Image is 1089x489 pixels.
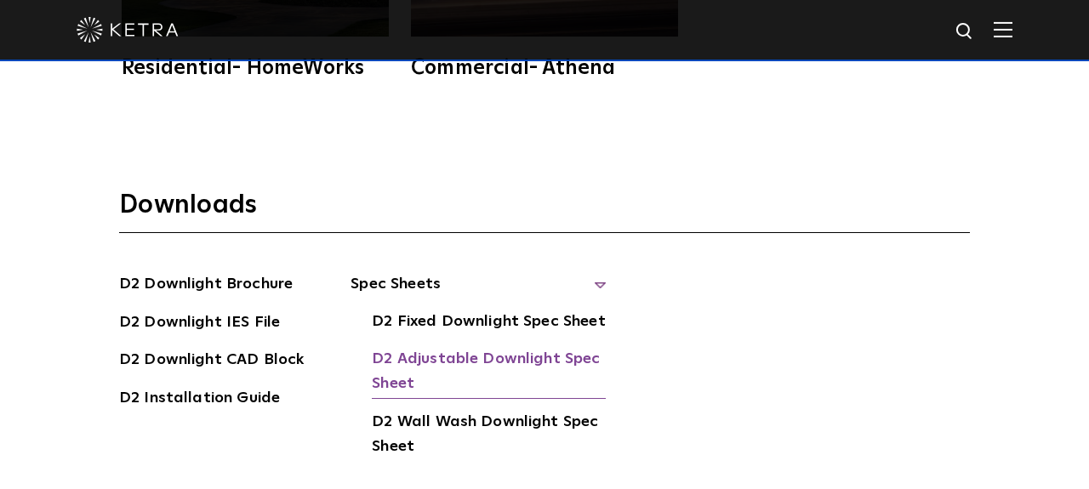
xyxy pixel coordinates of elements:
a: D2 Installation Guide [119,386,280,413]
a: D2 Wall Wash Downlight Spec Sheet [372,410,606,462]
div: Residential- HomeWorks [122,58,389,78]
img: Hamburger%20Nav.svg [994,21,1012,37]
a: D2 Downlight CAD Block [119,348,304,375]
a: D2 Adjustable Downlight Spec Sheet [372,347,606,399]
div: Commercial- Athena [411,58,678,78]
a: D2 Downlight Brochure [119,272,293,299]
h3: Downloads [119,189,970,233]
img: ketra-logo-2019-white [77,17,179,43]
img: search icon [955,21,976,43]
a: D2 Fixed Downlight Spec Sheet [372,310,605,337]
span: Spec Sheets [351,272,606,310]
a: D2 Downlight IES File [119,310,280,338]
